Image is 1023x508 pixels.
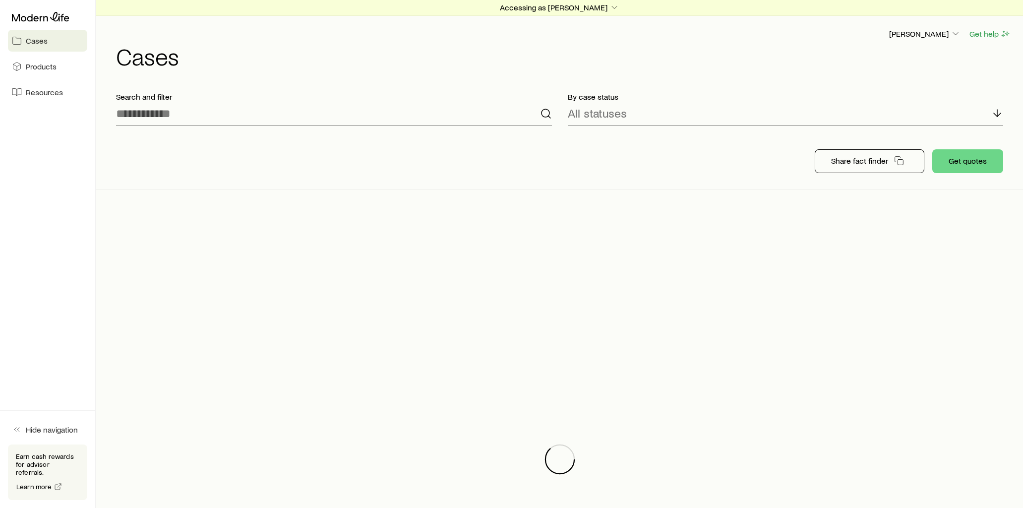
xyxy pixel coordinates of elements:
span: Cases [26,36,48,46]
h1: Cases [116,44,1011,68]
button: [PERSON_NAME] [889,28,961,40]
p: All statuses [568,106,627,120]
span: Products [26,62,57,71]
p: Accessing as [PERSON_NAME] [500,2,619,12]
div: Earn cash rewards for advisor referrals.Learn more [8,444,87,500]
p: Search and filter [116,92,552,102]
p: By case status [568,92,1004,102]
a: Cases [8,30,87,52]
p: Earn cash rewards for advisor referrals. [16,452,79,476]
p: Share fact finder [831,156,888,166]
a: Resources [8,81,87,103]
button: Get help [969,28,1011,40]
button: Hide navigation [8,419,87,441]
button: Share fact finder [815,149,924,173]
p: [PERSON_NAME] [889,29,961,39]
span: Learn more [16,483,52,490]
a: Products [8,56,87,77]
span: Hide navigation [26,425,78,435]
span: Resources [26,87,63,97]
button: Get quotes [932,149,1003,173]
